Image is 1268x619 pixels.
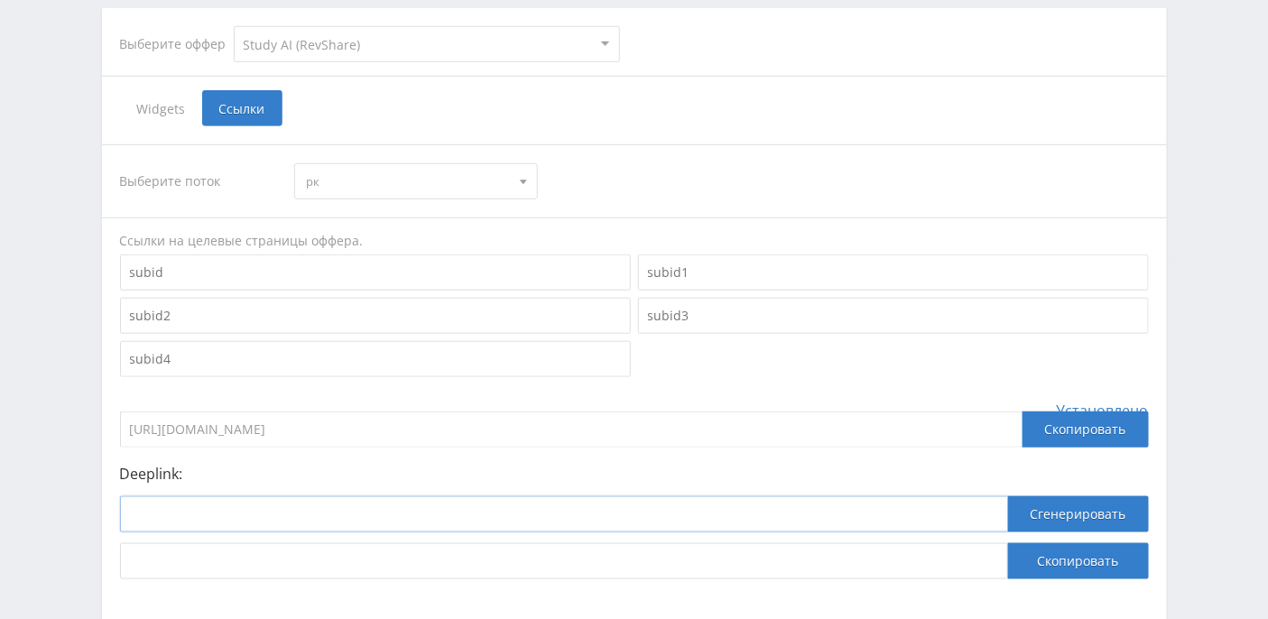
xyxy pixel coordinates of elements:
[1008,543,1149,579] button: Скопировать
[120,254,631,291] input: subid
[120,232,1149,250] div: Ссылки на целевые страницы оффера.
[120,90,202,126] span: Widgets
[120,341,631,377] input: subid4
[638,254,1149,291] input: subid1
[120,466,1149,482] p: Deeplink:
[1008,496,1149,532] button: Сгенерировать
[120,37,234,51] div: Выберите оффер
[1023,411,1149,448] div: Скопировать
[120,163,277,199] div: Выберите поток
[202,90,282,126] span: Ссылки
[638,298,1149,334] input: subid3
[306,164,510,199] span: рк
[120,298,631,334] input: subid2
[1057,402,1149,419] span: Установлено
